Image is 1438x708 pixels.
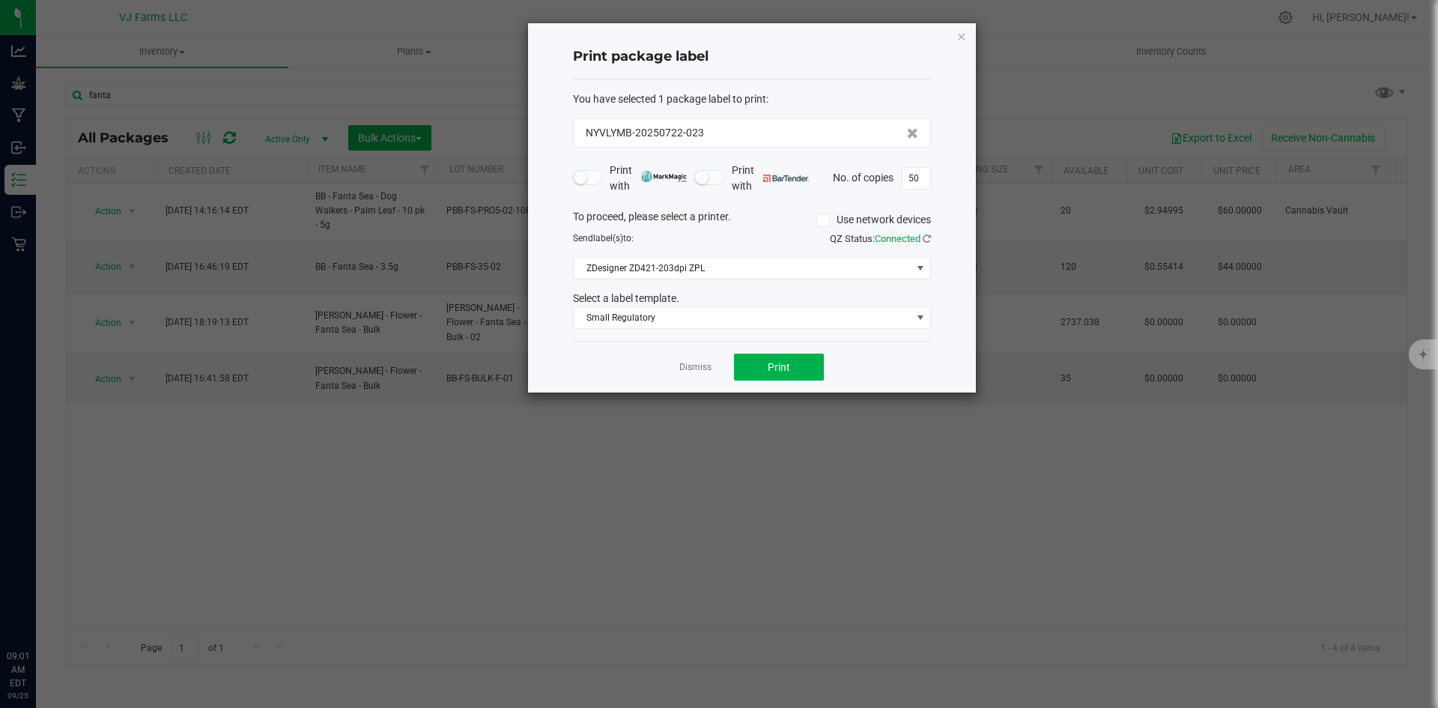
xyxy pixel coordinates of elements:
a: Dismiss [679,361,712,374]
h4: Print package label [573,47,931,67]
span: Send to: [573,233,634,243]
span: ZDesigner ZD421-203dpi ZPL [574,258,911,279]
span: NYVLYMB-20250722-023 [586,125,704,141]
iframe: Resource center [15,588,60,633]
label: Use network devices [816,212,931,228]
span: Print [768,361,790,373]
span: No. of copies [833,171,894,183]
span: Small Regulatory [574,307,911,328]
span: QZ Status: [830,233,931,244]
button: Print [734,354,824,381]
span: label(s) [593,233,623,243]
div: Select a label template. [562,291,942,306]
span: You have selected 1 package label to print [573,93,766,105]
span: Print with [610,163,687,194]
div: To proceed, please select a printer. [562,209,942,232]
div: : [573,91,931,107]
img: mark_magic_cybra.png [641,171,687,182]
span: Print with [732,163,809,194]
img: bartender.png [763,175,809,182]
span: Connected [875,233,920,244]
